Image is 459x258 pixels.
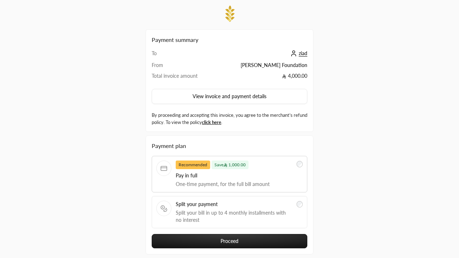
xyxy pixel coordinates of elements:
[176,209,292,224] span: Split your bill in up to 4 monthly installments with no interest
[176,161,210,169] span: Recommended
[152,62,215,72] td: From
[222,4,237,24] img: Company Logo
[152,50,215,62] td: To
[152,35,307,44] h2: Payment summary
[152,72,215,83] td: Total invoice amount
[215,72,307,83] td: 4,000.00
[152,112,307,126] label: By proceeding and accepting this invoice, you agree to the merchant’s refund policy. To view the ...
[202,119,221,125] a: click here
[152,142,307,150] div: Payment plan
[299,50,307,57] span: ziad
[215,62,307,72] td: [PERSON_NAME] Foundation
[212,161,249,169] span: Save 1,000.00
[176,172,292,179] span: Pay in full
[176,201,292,208] span: Split your payment
[289,50,307,56] a: ziad
[152,89,307,104] button: View invoice and payment details
[152,234,307,248] button: Proceed
[176,181,292,188] span: One-time payment, for the full bill amount
[297,201,303,207] input: Split your paymentSplit your bill in up to 4 monthly installments with no interest
[297,161,303,167] input: RecommendedSave 1,000.00Pay in fullOne-time payment, for the full bill amount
